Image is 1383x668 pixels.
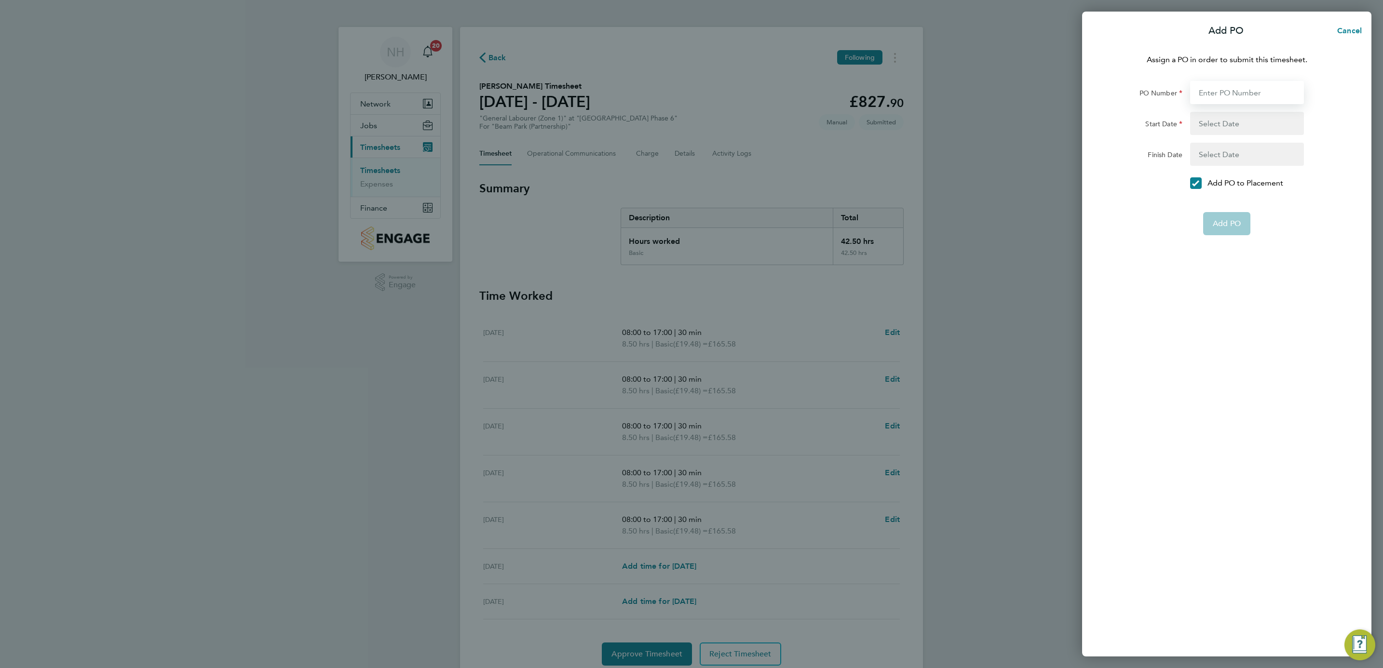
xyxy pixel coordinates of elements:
[1139,89,1182,100] label: PO Number
[1334,26,1362,35] span: Cancel
[1344,629,1375,660] button: Engage Resource Center
[1190,81,1304,104] input: Enter PO Number
[1208,24,1244,38] p: Add PO
[1148,150,1182,162] label: Finish Date
[1322,21,1371,40] button: Cancel
[1145,120,1182,131] label: Start Date
[1207,177,1283,189] p: Add PO to Placement
[1109,54,1344,66] p: Assign a PO in order to submit this timesheet.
